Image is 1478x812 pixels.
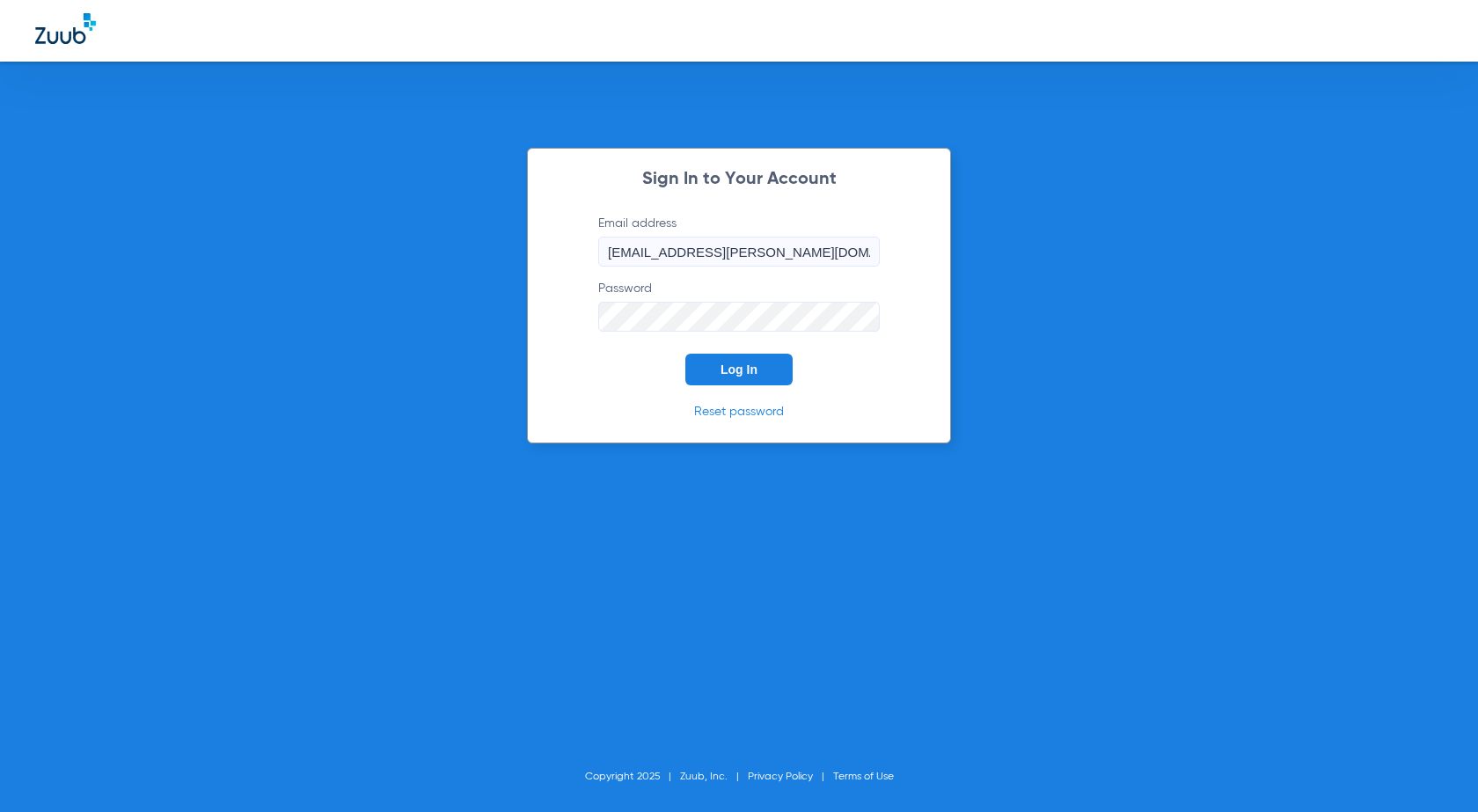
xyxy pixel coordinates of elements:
[694,406,784,418] a: Reset password
[35,13,96,44] img: Zuub Logo
[748,772,813,782] a: Privacy Policy
[685,354,793,385] button: Log In
[598,215,880,267] label: Email address
[598,237,880,267] input: Email address
[721,362,757,377] span: Log In
[1390,728,1478,812] iframe: Chat Widget
[572,171,906,188] h2: Sign In to Your Account
[680,768,748,786] li: Zuub, Inc.
[598,302,880,332] input: Password
[833,772,894,782] a: Terms of Use
[598,280,880,332] label: Password
[585,768,680,786] li: Copyright 2025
